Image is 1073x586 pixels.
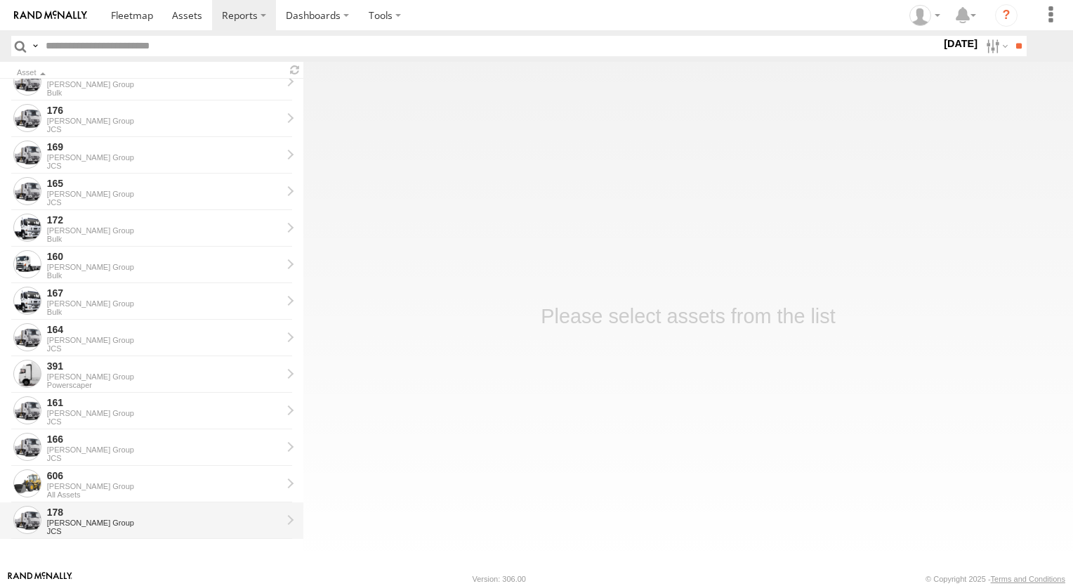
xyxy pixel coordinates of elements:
[47,506,282,519] div: 178 - View Asset History
[47,125,282,134] div: JCS
[47,417,282,426] div: JCS
[47,177,282,190] div: 165 - View Asset History
[47,445,282,454] div: [PERSON_NAME] Group
[47,396,282,409] div: 161 - View Asset History
[17,70,281,77] div: Click to Sort
[47,80,282,89] div: [PERSON_NAME] Group
[47,162,282,170] div: JCS
[47,235,282,243] div: Bulk
[47,89,282,97] div: Bulk
[47,271,282,280] div: Bulk
[47,372,282,381] div: [PERSON_NAME] Group
[47,323,282,336] div: 164 - View Asset History
[47,226,282,235] div: [PERSON_NAME] Group
[47,381,282,389] div: Powerscaper
[47,344,282,353] div: JCS
[47,250,282,263] div: 160 - View Asset History
[47,527,282,535] div: JCS
[47,141,282,153] div: 169 - View Asset History
[47,214,282,226] div: 172 - View Asset History
[980,36,1011,56] label: Search Filter Options
[47,336,282,344] div: [PERSON_NAME] Group
[47,360,282,372] div: 391 - View Asset History
[47,490,282,499] div: All Assets
[47,190,282,198] div: [PERSON_NAME] Group
[995,4,1018,27] i: ?
[904,5,945,26] div: Kellie Roberts
[8,572,72,586] a: Visit our Website
[47,153,282,162] div: [PERSON_NAME] Group
[47,198,282,207] div: JCS
[47,287,282,299] div: 167 - View Asset History
[47,117,282,125] div: [PERSON_NAME] Group
[991,575,1065,583] a: Terms and Conditions
[47,104,282,117] div: 176 - View Asset History
[47,308,282,316] div: Bulk
[47,409,282,417] div: [PERSON_NAME] Group
[47,263,282,271] div: [PERSON_NAME] Group
[47,454,282,462] div: JCS
[926,575,1065,583] div: © Copyright 2025 -
[47,519,282,527] div: [PERSON_NAME] Group
[29,36,41,56] label: Search Query
[473,575,526,583] div: Version: 306.00
[287,63,303,77] span: Refresh
[941,36,980,51] label: [DATE]
[47,469,282,482] div: 606 - View Asset History
[47,433,282,445] div: 166 - View Asset History
[47,299,282,308] div: [PERSON_NAME] Group
[14,11,87,20] img: rand-logo.svg
[47,482,282,490] div: [PERSON_NAME] Group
